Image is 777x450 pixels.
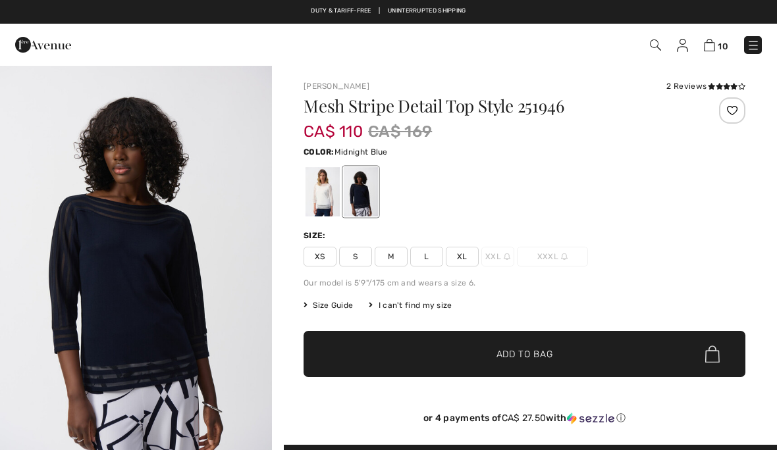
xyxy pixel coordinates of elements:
[496,347,553,361] span: Add to Bag
[561,253,568,260] img: ring-m.svg
[502,413,547,424] span: CA$ 27.50
[339,247,372,266] span: S
[304,109,363,141] span: CA$ 110
[304,97,672,114] h1: Mesh Stripe Detail Top Style 251946
[15,32,71,58] img: 1ère Avenue
[368,120,432,143] span: CA$ 169
[369,299,452,311] div: I can't find my size
[677,39,688,52] img: My Info
[705,345,720,362] img: Bag.svg
[567,413,614,424] img: Sezzle
[504,253,510,260] img: ring-m.svg
[304,299,353,311] span: Size Guide
[304,147,335,157] span: Color:
[304,82,369,91] a: [PERSON_NAME]
[410,247,443,266] span: L
[517,247,588,266] span: XXXL
[306,167,340,216] div: Vanilla 30
[304,230,329,241] div: Size:
[666,80,745,92] div: 2 Reviews
[481,247,514,266] span: XXL
[704,39,715,51] img: Shopping Bag
[304,331,745,377] button: Add to Bag
[344,167,378,216] div: Midnight Blue
[747,39,760,52] img: Menu
[650,39,661,51] img: Search
[15,37,71,50] a: 1ère Avenue
[446,247,479,266] span: XL
[704,37,728,53] a: 10
[304,277,745,289] div: Our model is 5'9"/175 cm and wears a size 6.
[304,413,745,429] div: or 4 payments ofCA$ 27.50withSezzle Click to learn more about Sezzle
[718,41,728,51] span: 10
[375,247,408,266] span: M
[304,413,745,424] div: or 4 payments of with
[335,147,388,157] span: Midnight Blue
[304,247,336,266] span: XS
